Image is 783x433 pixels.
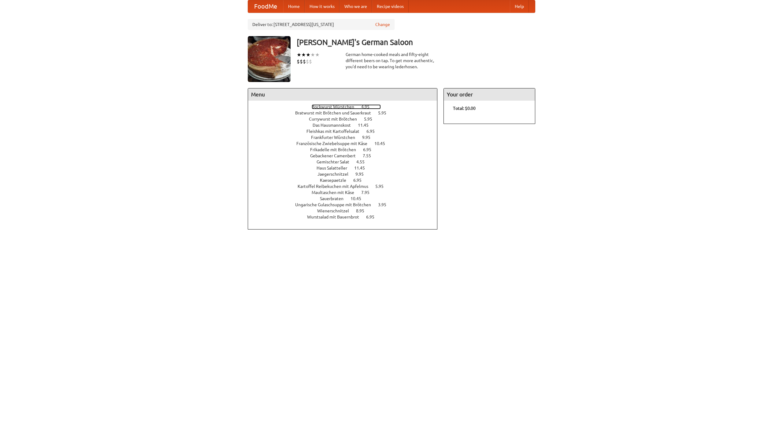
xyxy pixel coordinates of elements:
[296,141,396,146] a: Französische Zwiebelsuppe mit Käse 10.45
[306,58,309,65] li: $
[356,208,370,213] span: 8.95
[312,190,381,195] a: Maultaschen mit Käse 7.95
[356,159,371,164] span: 4.55
[296,141,373,146] span: Französische Zwiebelsuppe mit Käse
[317,166,353,170] span: Haus Salatteller
[310,153,362,158] span: Gebackener Camenbert
[310,147,383,152] a: Frikadelle mit Brötchen 6.95
[283,0,305,13] a: Home
[453,106,476,111] b: Total: $0.00
[366,215,380,219] span: 6.95
[295,110,398,115] a: Bratwurst mit Brötchen und Sauerkraut 5.95
[248,0,283,13] a: FoodMe
[309,117,363,121] span: Currywurst mit Brötchen
[313,123,380,128] a: Das Hausmannskost 11.45
[297,36,535,48] h3: [PERSON_NAME]'s German Saloon
[317,172,354,177] span: Jaegerschnitzel
[309,117,384,121] a: Currywurst mit Brötchen 5.95
[310,51,315,58] li: ★
[303,58,306,65] li: $
[378,110,392,115] span: 5.95
[309,58,312,65] li: $
[362,135,377,140] span: 9.95
[375,21,390,28] a: Change
[297,58,300,65] li: $
[444,88,535,101] h4: Your order
[298,184,395,189] a: Kartoffel Reibekuchen mit Apfelmus 5.95
[374,141,391,146] span: 10.45
[310,153,382,158] a: Gebackener Camenbert 7.55
[361,190,376,195] span: 7.95
[375,184,390,189] span: 5.95
[378,202,392,207] span: 3.95
[340,0,372,13] a: Who we are
[320,196,350,201] span: Sauerbraten
[358,123,375,128] span: 11.45
[366,129,381,134] span: 6.95
[312,104,381,109] a: Bockwurst Würstchen 4.95
[355,172,370,177] span: 9.95
[346,51,437,70] div: German home-cooked meals and fifty-eight different beers on tap. To get more authentic, you'd nee...
[313,123,357,128] span: Das Hausmannskost
[307,215,386,219] a: Wurstsalad mit Bauernbrot 6.95
[298,184,374,189] span: Kartoffel Reibekuchen mit Apfelmus
[295,202,398,207] a: Ungarische Gulaschsuppe mit Brötchen 3.95
[361,104,376,109] span: 4.95
[317,208,355,213] span: Wienerschnitzel
[315,51,320,58] li: ★
[320,178,352,183] span: Kaesepaetzle
[317,208,376,213] a: Wienerschnitzel 8.95
[306,129,386,134] a: Fleishkas mit Kartoffelsalat 6.95
[312,190,360,195] span: Maultaschen mit Käse
[295,110,377,115] span: Bratwurst mit Brötchen und Sauerkraut
[363,147,377,152] span: 6.95
[248,88,437,101] h4: Menu
[317,166,376,170] a: Haus Salatteller 11.45
[301,51,306,58] li: ★
[317,172,375,177] a: Jaegerschnitzel 9.95
[295,202,377,207] span: Ungarische Gulaschsuppe mit Brötchen
[311,135,361,140] span: Frankfurter Würstchen
[320,178,373,183] a: Kaesepaetzle 6.95
[363,153,377,158] span: 7.55
[310,147,362,152] span: Frikadelle mit Brötchen
[353,178,368,183] span: 6.95
[307,215,365,219] span: Wurstsalad mit Bauernbrot
[300,58,303,65] li: $
[317,159,355,164] span: Gemischter Salat
[306,51,310,58] li: ★
[311,135,382,140] a: Frankfurter Würstchen 9.95
[364,117,378,121] span: 5.95
[354,166,371,170] span: 11.45
[305,0,340,13] a: How it works
[351,196,367,201] span: 10.45
[317,159,376,164] a: Gemischter Salat 4.55
[306,129,366,134] span: Fleishkas mit Kartoffelsalat
[248,36,291,82] img: angular.jpg
[297,51,301,58] li: ★
[510,0,529,13] a: Help
[248,19,395,30] div: Deliver to: [STREET_ADDRESS][US_STATE]
[320,196,373,201] a: Sauerbraten 10.45
[312,104,360,109] span: Bockwurst Würstchen
[372,0,409,13] a: Recipe videos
